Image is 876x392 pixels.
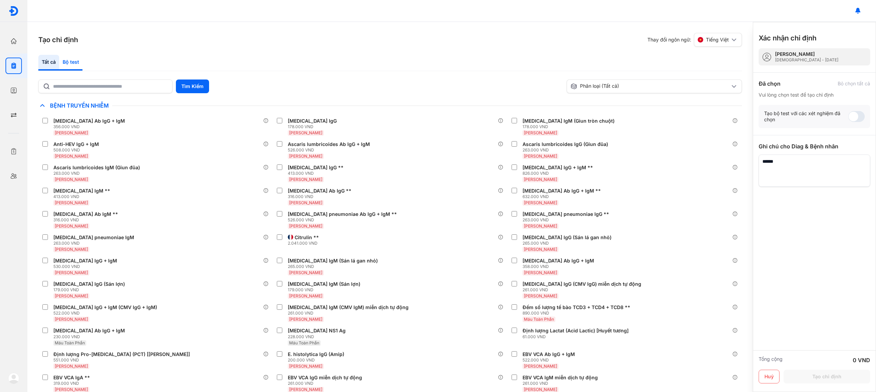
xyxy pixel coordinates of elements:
div: Ascaris lumbricoides Ab IgG + IgM [288,141,370,147]
div: 261.000 VND [523,287,644,293]
div: 179.000 VND [288,287,363,293]
div: [MEDICAL_DATA] NS1 Ag [288,328,346,334]
span: [PERSON_NAME] [524,177,557,182]
div: Ascaris lumbricoides IgM (Giun đũa) [53,164,140,171]
span: [PERSON_NAME] [524,154,557,159]
div: [MEDICAL_DATA] IgM (Sán lợn) [288,281,360,287]
span: [PERSON_NAME] [524,387,557,392]
div: [MEDICAL_DATA] pneumoniae Ab IgG + IgM ** [288,211,397,217]
span: Bệnh Truyền Nhiễm [47,102,112,109]
span: [PERSON_NAME] [289,270,322,275]
div: [PERSON_NAME] [775,51,838,57]
div: [MEDICAL_DATA] IgM (Sán lá gan nhỏ) [288,258,378,264]
div: 0 VND [853,356,870,364]
div: 261.000 VND [288,381,365,386]
h3: Xác nhận chỉ định [759,33,816,43]
div: [MEDICAL_DATA] IgG (Sán lợn) [53,281,125,287]
span: [PERSON_NAME] [289,317,322,322]
div: [MEDICAL_DATA] IgG (Sán lá gan nhỏ) [523,234,611,241]
span: [PERSON_NAME] [289,387,322,392]
div: [MEDICAL_DATA] IgM (Giun tròn chuột) [523,118,615,124]
span: [PERSON_NAME] [55,293,88,298]
div: 265.000 VND [523,241,614,246]
div: [MEDICAL_DATA] IgG ** [288,164,344,171]
div: EBV VCA IgM miễn dịch tự động [523,375,598,381]
span: [PERSON_NAME] [289,154,322,159]
div: [MEDICAL_DATA] Ab IgG + IgM ** [523,188,601,194]
div: 316.000 VND [53,217,121,223]
img: logo [8,373,19,384]
span: [PERSON_NAME] [55,364,88,369]
h3: Tạo chỉ định [38,35,78,45]
div: 230.000 VND [53,334,128,340]
div: 526.000 VND [288,217,400,223]
div: E. histolytica IgG (Amip) [288,351,344,357]
button: Tạo chỉ định [784,370,870,383]
div: Bộ test [59,55,82,71]
div: 61.000 VND [523,334,631,340]
div: [MEDICAL_DATA] Ab IgG + IgM [523,258,594,264]
div: 2.041.000 VND [288,241,322,246]
div: 178.000 VND [288,124,339,130]
div: 263.000 VND [523,217,612,223]
div: [MEDICAL_DATA] pneumoniae IgM [53,234,134,241]
div: 358.000 VND [523,264,597,269]
div: Tất cả [38,55,59,71]
div: 530.000 VND [53,264,120,269]
div: [MEDICAL_DATA] IgG + IgM [53,258,117,264]
div: [MEDICAL_DATA] Ab IgG + IgM [53,118,125,124]
div: 632.000 VND [523,194,604,199]
div: [MEDICAL_DATA] Ab IgM ** [53,211,118,217]
span: [PERSON_NAME] [289,293,322,298]
div: 263.000 VND [523,147,611,153]
div: [MEDICAL_DATA] IgM ** [53,188,110,194]
div: Đếm số lượng tế bào TCD3 + TCD4 + TCD8 ** [523,304,630,310]
div: EBV VCA Ab IgG + IgM [523,351,575,357]
span: [PERSON_NAME] [524,130,557,135]
span: [PERSON_NAME] [524,270,557,275]
span: [PERSON_NAME] [524,364,557,369]
span: [PERSON_NAME] [55,200,88,205]
span: [PERSON_NAME] [55,177,88,182]
div: Tạo bộ test với các xét nghiệm đã chọn [764,110,848,123]
div: 526.000 VND [288,147,373,153]
span: [PERSON_NAME] [289,177,322,182]
span: [PERSON_NAME] [55,270,88,275]
span: [PERSON_NAME] [524,200,557,205]
span: [PERSON_NAME] [289,223,322,229]
div: 413.000 VND [53,194,113,199]
div: [MEDICAL_DATA] pneumoniae IgG ** [523,211,609,217]
div: Phân loại (Tất cả) [570,83,730,90]
div: 413.000 VND [288,171,346,176]
button: Tìm Kiếm [176,79,209,93]
div: EBV VCA IgG miễn dịch tự động [288,375,362,381]
div: Định lượng Pro-[MEDICAL_DATA] (PCT) [[PERSON_NAME]] [53,351,190,357]
div: 228.000 VND [288,334,348,340]
div: 265.000 VND [288,264,381,269]
div: 261.000 VND [523,381,601,386]
button: Huỷ [759,370,780,383]
div: 179.000 VND [53,287,128,293]
div: Ascaris lumbricoides IgG (Giun đũa) [523,141,608,147]
div: Bỏ chọn tất cả [838,81,870,87]
div: [MEDICAL_DATA] IgM (CMV IgM) miễn dịch tự động [288,304,409,310]
div: Vui lòng chọn test để tạo chỉ định [759,92,870,98]
div: [DEMOGRAPHIC_DATA] - [DATE] [775,57,838,63]
div: [MEDICAL_DATA] IgG (CMV IgG) miễn dịch tự động [523,281,641,287]
span: [PERSON_NAME] [289,200,322,205]
div: EBV VCA IgA ** [53,375,90,381]
span: Máu Toàn Phần [289,340,319,345]
span: [PERSON_NAME] [289,130,322,135]
div: 522.000 VND [523,357,578,363]
div: [MEDICAL_DATA] IgG [288,118,337,124]
div: 551.000 VND [53,357,193,363]
img: logo [9,6,19,16]
div: Anti-HEV IgG + IgM [53,141,99,147]
span: [PERSON_NAME] [55,130,88,135]
div: Định lượng Lactat (Acid Lactic) [Huyết tương] [523,328,629,334]
span: [PERSON_NAME] [55,223,88,229]
span: [PERSON_NAME] [524,247,557,252]
div: Citrulin ** [295,234,319,241]
span: Máu Toàn Phần [55,340,85,345]
div: 508.000 VND [53,147,102,153]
